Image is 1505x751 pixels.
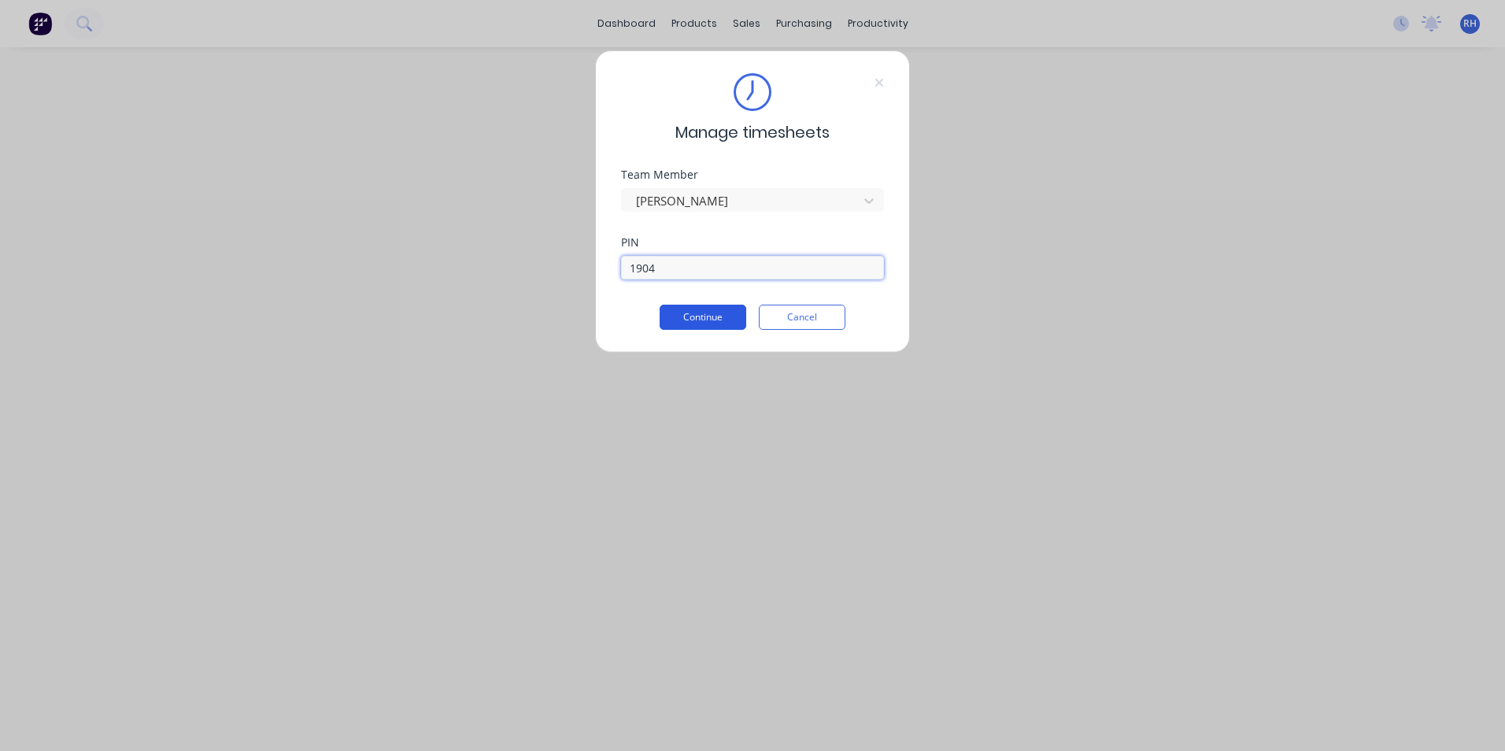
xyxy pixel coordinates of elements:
[621,256,884,279] input: Enter PIN
[660,305,746,330] button: Continue
[759,305,845,330] button: Cancel
[621,169,884,180] div: Team Member
[621,237,884,248] div: PIN
[675,120,830,144] span: Manage timesheets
